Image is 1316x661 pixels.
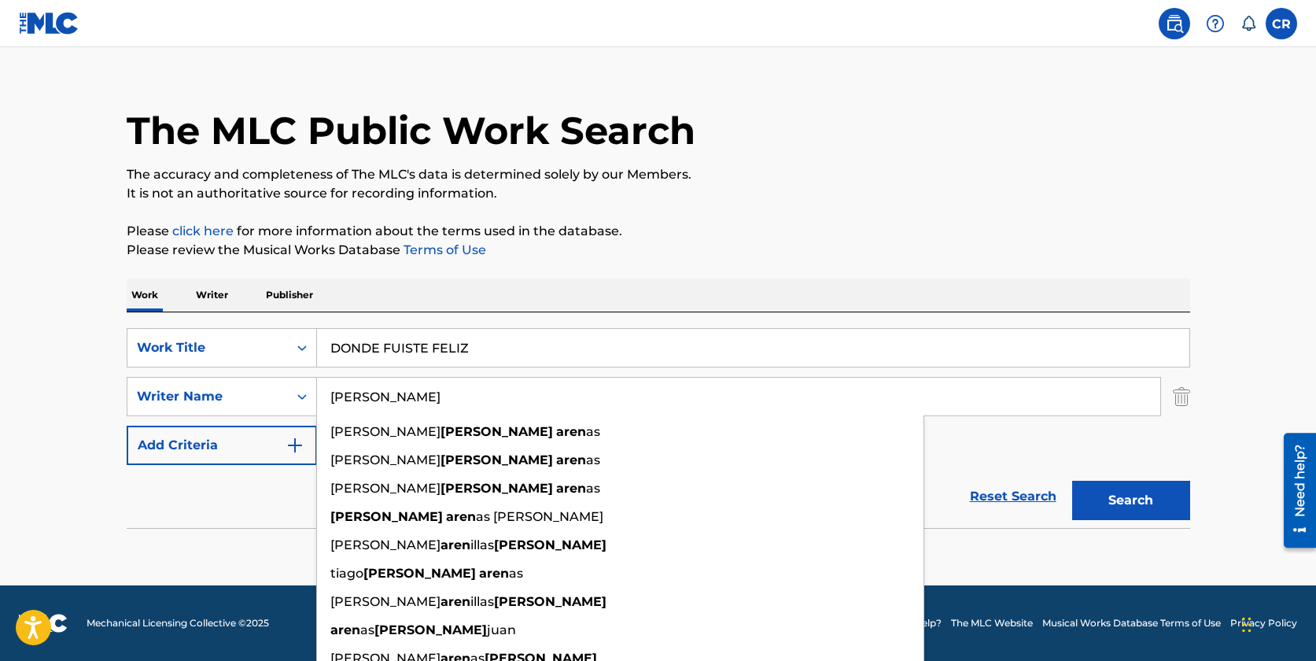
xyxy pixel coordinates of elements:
strong: aren [330,622,360,637]
strong: [PERSON_NAME] [494,594,606,609]
strong: [PERSON_NAME] [330,509,443,524]
span: as [PERSON_NAME] [476,509,603,524]
p: Publisher [261,279,318,312]
p: Please for more information about the terms used in the database. [127,222,1190,241]
strong: aren [441,594,470,609]
iframe: Resource Center [1272,427,1316,554]
span: juan [487,622,516,637]
img: help [1206,14,1225,33]
a: Musical Works Database Terms of Use [1042,616,1221,630]
div: Notifications [1240,16,1256,31]
strong: [PERSON_NAME] [363,566,476,581]
span: [PERSON_NAME] [330,537,441,552]
div: Writer Name [137,387,278,406]
span: as [360,622,374,637]
span: illas [470,594,494,609]
span: Mechanical Licensing Collective © 2025 [87,616,269,630]
p: Work [127,279,163,312]
img: Delete Criterion [1173,377,1190,416]
span: [PERSON_NAME] [330,481,441,496]
img: search [1165,14,1184,33]
img: 9d2ae6d4665cec9f34b9.svg [286,436,304,455]
p: Please review the Musical Works Database [127,241,1190,260]
img: logo [19,614,68,633]
span: [PERSON_NAME] [330,452,441,467]
strong: [PERSON_NAME] [441,424,553,439]
div: Work Title [137,338,278,357]
a: Public Search [1159,8,1190,39]
p: It is not an authoritative source for recording information. [127,184,1190,203]
strong: aren [556,452,586,467]
div: Widget de chat [1237,585,1316,661]
strong: [PERSON_NAME] [494,537,606,552]
strong: aren [556,424,586,439]
span: as [586,424,600,439]
p: Writer [191,279,233,312]
span: as [586,481,600,496]
div: User Menu [1266,8,1297,39]
div: Arrastrar [1242,601,1251,648]
strong: aren [441,537,470,552]
button: Search [1072,481,1190,520]
strong: aren [556,481,586,496]
p: The accuracy and completeness of The MLC's data is determined solely by our Members. [127,165,1190,184]
span: [PERSON_NAME] [330,594,441,609]
span: as [586,452,600,467]
strong: aren [479,566,509,581]
strong: [PERSON_NAME] [441,452,553,467]
span: illas [470,537,494,552]
strong: [PERSON_NAME] [441,481,553,496]
a: The MLC Website [951,616,1033,630]
a: Reset Search [962,479,1064,514]
a: Privacy Policy [1230,616,1297,630]
span: [PERSON_NAME] [330,424,441,439]
span: as [509,566,523,581]
span: tiago [330,566,363,581]
img: MLC Logo [19,12,79,35]
strong: [PERSON_NAME] [374,622,487,637]
h1: The MLC Public Work Search [127,107,695,154]
form: Search Form [127,328,1190,528]
a: Terms of Use [400,242,486,257]
button: Add Criteria [127,426,317,465]
iframe: Chat Widget [1237,585,1316,661]
strong: aren [446,509,476,524]
a: click here [172,223,234,238]
div: Help [1200,8,1231,39]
